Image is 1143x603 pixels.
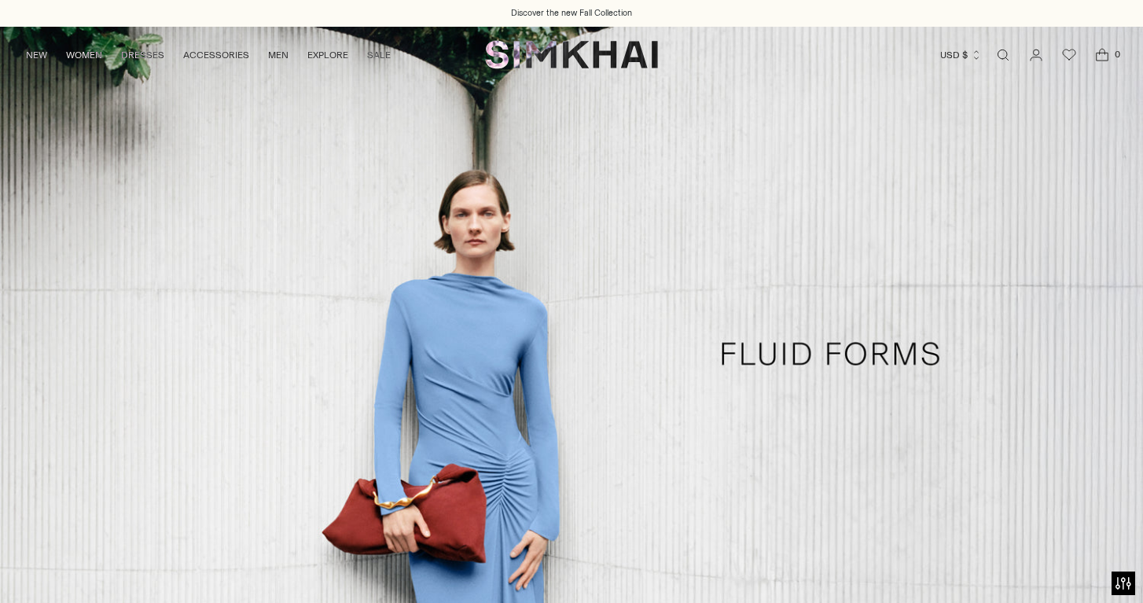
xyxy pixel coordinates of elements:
a: Go to the account page [1020,39,1052,71]
a: Discover the new Fall Collection [511,7,632,20]
a: WOMEN [66,38,102,72]
a: MEN [268,38,289,72]
a: NEW [26,38,47,72]
a: EXPLORE [307,38,348,72]
a: DRESSES [121,38,164,72]
a: ACCESSORIES [183,38,249,72]
a: SALE [367,38,391,72]
a: Open cart modal [1086,39,1118,71]
span: 0 [1110,47,1124,61]
a: Wishlist [1053,39,1085,71]
a: Open search modal [987,39,1019,71]
button: USD $ [940,38,982,72]
a: SIMKHAI [485,39,658,70]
